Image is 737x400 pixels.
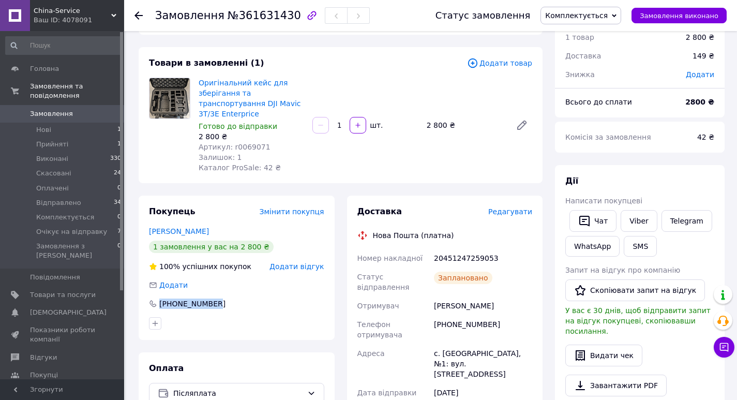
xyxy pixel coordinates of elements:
[512,115,532,136] a: Редагувати
[149,58,264,68] span: Товари в замовленні (1)
[357,349,385,358] span: Адреса
[640,12,718,20] span: Замовлення виконано
[686,32,714,42] div: 2 800 ₴
[159,262,180,271] span: 100%
[685,98,714,106] b: 2800 ₴
[36,213,94,222] span: Комплектується
[432,344,534,383] div: с. [GEOGRAPHIC_DATA], №1: вул. [STREET_ADDRESS]
[36,242,117,260] span: Замовлення з [PERSON_NAME]
[117,140,121,149] span: 1
[199,164,281,172] span: Каталог ProSale: 42 ₴
[357,302,399,310] span: Отримувач
[199,153,242,161] span: Залишок: 1
[269,262,324,271] span: Додати відгук
[199,143,270,151] span: Артикул: r0069071
[565,375,667,396] a: Завантажити PDF
[228,9,301,22] span: №361631430
[117,184,121,193] span: 0
[467,57,532,69] span: Додати товар
[114,198,121,208] span: 34
[149,363,184,373] span: Оплата
[30,109,73,118] span: Замовлення
[569,210,616,232] button: Чат
[565,279,705,301] button: Скопіювати запит на відгук
[370,230,457,241] div: Нова Пошта (платна)
[36,198,81,208] span: Відправлено
[565,236,620,257] a: WhatsApp
[565,176,578,186] span: Дії
[149,261,251,272] div: успішних покупок
[565,70,595,79] span: Знижка
[686,45,720,67] div: 149 ₴
[36,169,71,178] span: Скасовані
[117,213,121,222] span: 0
[621,210,657,232] a: Viber
[686,70,714,79] span: Додати
[30,325,96,344] span: Показники роботи компанії
[173,388,303,399] span: Післяплата
[565,33,594,41] span: 1 товар
[117,227,121,236] span: 7
[357,273,410,291] span: Статус відправлення
[367,120,384,130] div: шт.
[36,227,107,236] span: Очікує на відправку
[114,169,121,178] span: 24
[565,306,711,335] span: У вас є 30 днів, щоб відправити запит на відгук покупцеві, скопіювавши посилання.
[36,154,68,164] span: Виконані
[117,125,121,135] span: 1
[199,79,301,118] a: Оригінальний кейс для зберігання та транспортування DJI Mavic 3T/3E Enterprice
[36,184,69,193] span: Оплачені
[110,154,121,164] span: 330
[30,353,57,362] span: Відгуки
[565,98,632,106] span: Всього до сплати
[149,206,195,216] span: Покупець
[155,9,224,22] span: Замовлення
[149,227,209,235] a: [PERSON_NAME]
[565,52,601,60] span: Доставка
[697,133,714,141] span: 42 ₴
[357,320,402,339] span: Телефон отримувача
[260,208,324,216] span: Змінити покупця
[30,308,107,317] span: [DEMOGRAPHIC_DATA]
[30,82,124,100] span: Замовлення та повідомлення
[631,8,727,23] button: Замовлення виконано
[36,140,68,149] span: Прийняті
[199,122,277,130] span: Готово до відправки
[434,272,492,284] div: Заплановано
[565,345,642,366] button: Видати чек
[357,389,417,397] span: Дата відправки
[488,208,532,216] span: Редагувати
[565,133,651,141] span: Комісія за замовлення
[565,197,642,205] span: Написати покупцеві
[134,10,143,21] div: Повернутися назад
[435,10,531,21] div: Статус замовлення
[149,78,190,118] img: Оригінальний кейс для зберігання та транспортування DJI Mavic 3T/3E Enterprice
[714,337,734,358] button: Чат з покупцем
[661,210,712,232] a: Telegram
[624,236,657,257] button: SMS
[423,118,507,132] div: 2 800 ₴
[432,297,534,315] div: [PERSON_NAME]
[30,371,58,380] span: Покупці
[117,242,121,260] span: 0
[432,249,534,268] div: 20451247259053
[30,290,96,300] span: Товари та послуги
[199,131,304,142] div: 2 800 ₴
[36,125,51,135] span: Нові
[30,273,80,282] span: Повідомлення
[432,315,534,344] div: [PHONE_NUMBER]
[545,11,608,20] span: Комплектується
[5,36,122,55] input: Пошук
[30,64,59,73] span: Головна
[149,241,274,253] div: 1 замовлення у вас на 2 800 ₴
[565,266,680,274] span: Запит на відгук про компанію
[158,299,227,309] div: [PHONE_NUMBER]
[34,6,111,16] span: China-Service
[34,16,124,25] div: Ваш ID: 4078091
[159,281,188,289] span: Додати
[357,254,423,262] span: Номер накладної
[357,206,402,216] span: Доставка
